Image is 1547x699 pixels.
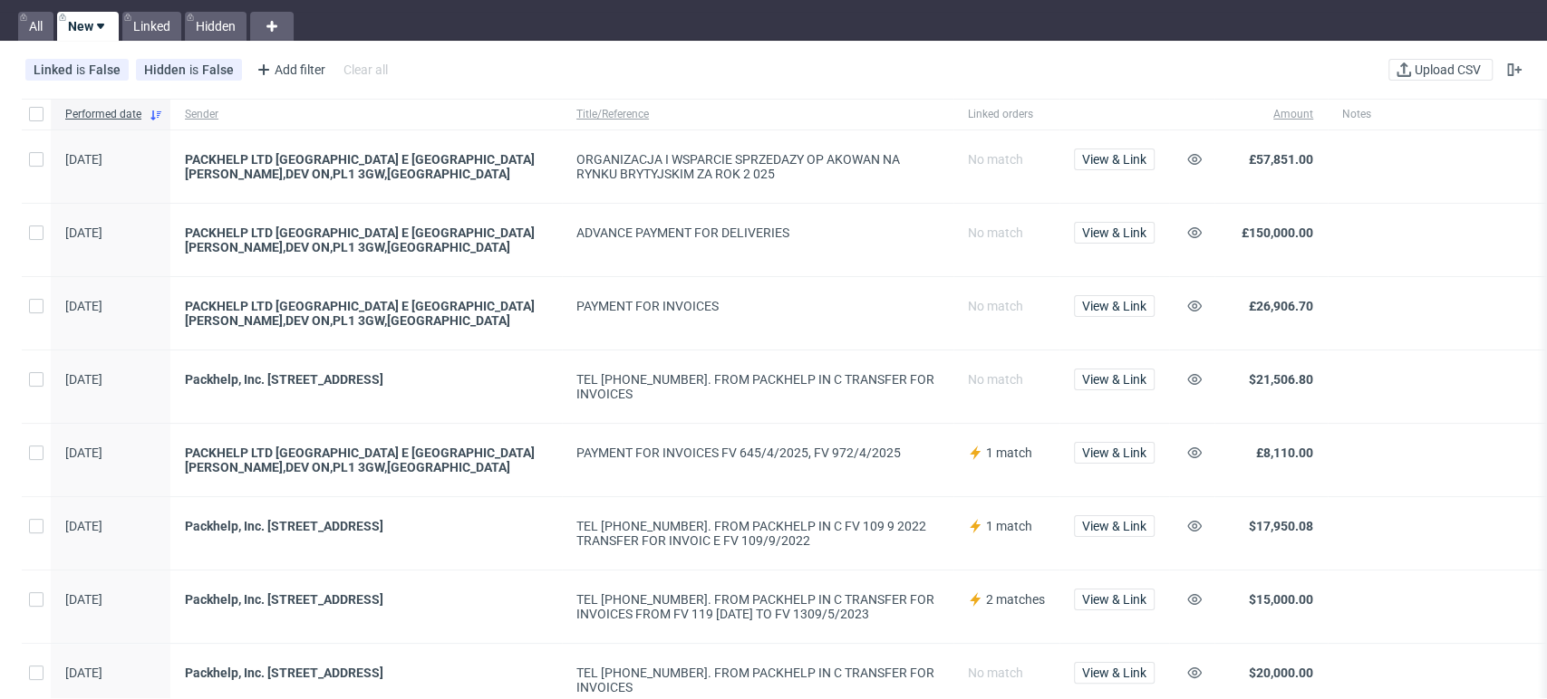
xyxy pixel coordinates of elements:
span: [DATE] [65,445,102,460]
span: [DATE] [65,372,102,387]
div: TEL [PHONE_NUMBER]. FROM PACKHELP IN C TRANSFER FOR INVOICES FROM FV 119 [DATE] TO FV 1309/5/2023 [576,592,939,621]
a: Packhelp, Inc. [STREET_ADDRESS] [185,519,547,533]
a: View & Link [1074,665,1155,680]
button: View & Link [1074,515,1155,537]
button: View & Link [1074,222,1155,244]
div: PAYMENT FOR INVOICES FV 645/4/2025, FV 972/4/2025 [576,445,939,460]
button: Upload CSV [1388,59,1493,81]
span: is [189,62,202,77]
span: Linked [34,62,76,77]
span: $21,506.80 [1249,372,1313,387]
button: View & Link [1074,442,1155,464]
div: TEL [PHONE_NUMBER]. FROM PACKHELP IN C TRANSFER FOR INVOICES [576,665,939,694]
div: TEL [PHONE_NUMBER]. FROM PACKHELP IN C TRANSFER FOR INVOICES [576,372,939,401]
span: No match [968,152,1023,167]
span: No match [968,372,1023,387]
button: View & Link [1074,662,1155,684]
span: $15,000.00 [1249,592,1313,607]
div: False [89,62,121,77]
span: View & Link [1082,373,1146,386]
span: Amount [1229,107,1313,122]
span: Hidden [144,62,189,77]
span: [DATE] [65,152,102,167]
span: £57,851.00 [1249,152,1313,167]
a: View & Link [1074,225,1155,240]
a: Linked [122,12,181,41]
div: Clear all [340,57,392,82]
span: No match [968,299,1023,313]
span: 1 match [986,445,1032,460]
span: View & Link [1082,520,1146,532]
span: 1 match [986,519,1032,533]
span: View & Link [1082,153,1146,166]
span: Performed date [65,107,141,122]
button: View & Link [1074,589,1155,610]
span: [DATE] [65,665,102,680]
span: View & Link [1082,300,1146,312]
button: View & Link [1074,369,1155,390]
a: View & Link [1074,519,1155,533]
span: £8,110.00 [1256,445,1313,460]
span: View & Link [1082,666,1146,679]
div: TEL [PHONE_NUMBER]. FROM PACKHELP IN C FV 109 9 2022 TRANSFER FOR INVOIC E FV 109/9/2022 [576,519,939,548]
span: No match [968,665,1023,680]
a: View & Link [1074,592,1155,607]
span: [DATE] [65,299,102,313]
span: View & Link [1082,226,1146,239]
span: View & Link [1082,446,1146,459]
span: [DATE] [65,225,102,240]
div: False [202,62,234,77]
a: View & Link [1074,299,1155,313]
a: Packhelp, Inc. [STREET_ADDRESS] [185,665,547,680]
span: [DATE] [65,592,102,607]
a: PACKHELP LTD [GEOGRAPHIC_DATA] E [GEOGRAPHIC_DATA][PERSON_NAME],DEV ON,PL1 3GW,[GEOGRAPHIC_DATA] [185,299,547,328]
span: $20,000.00 [1249,665,1313,680]
a: All [18,12,53,41]
span: $17,950.08 [1249,519,1313,533]
span: Title/Reference [576,107,939,122]
span: is [76,62,89,77]
span: £26,906.70 [1249,299,1313,313]
div: ADVANCE PAYMENT FOR DELIVERIES [576,225,939,240]
span: [DATE] [65,519,102,533]
a: View & Link [1074,372,1155,387]
div: Add filter [249,55,329,84]
a: PACKHELP LTD [GEOGRAPHIC_DATA] E [GEOGRAPHIC_DATA][PERSON_NAME],DEV ON,PL1 3GW,[GEOGRAPHIC_DATA] [185,445,547,474]
a: View & Link [1074,445,1155,460]
span: View & Link [1082,593,1146,606]
span: No match [968,225,1023,240]
div: PAYMENT FOR INVOICES [576,299,939,313]
a: Packhelp, Inc. [STREET_ADDRESS] [185,592,547,607]
span: £150,000.00 [1242,225,1313,240]
a: Hidden [185,12,247,41]
a: View & Link [1074,152,1155,167]
button: View & Link [1074,295,1155,317]
button: View & Link [1074,148,1155,170]
span: Sender [185,107,547,122]
a: New [57,12,119,41]
a: Packhelp, Inc. [STREET_ADDRESS] [185,372,547,387]
a: PACKHELP LTD [GEOGRAPHIC_DATA] E [GEOGRAPHIC_DATA][PERSON_NAME],DEV ON,PL1 3GW,[GEOGRAPHIC_DATA] [185,152,547,181]
span: Upload CSV [1411,63,1484,76]
span: 2 matches [986,592,1045,607]
div: ORGANIZACJA I WSPARCIE SPRZEDAZY OP AKOWAN NA RYNKU BRYTYJSKIM ZA ROK 2 025 [576,152,939,181]
span: Linked orders [968,107,1045,122]
a: PACKHELP LTD [GEOGRAPHIC_DATA] E [GEOGRAPHIC_DATA][PERSON_NAME],DEV ON,PL1 3GW,[GEOGRAPHIC_DATA] [185,225,547,254]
